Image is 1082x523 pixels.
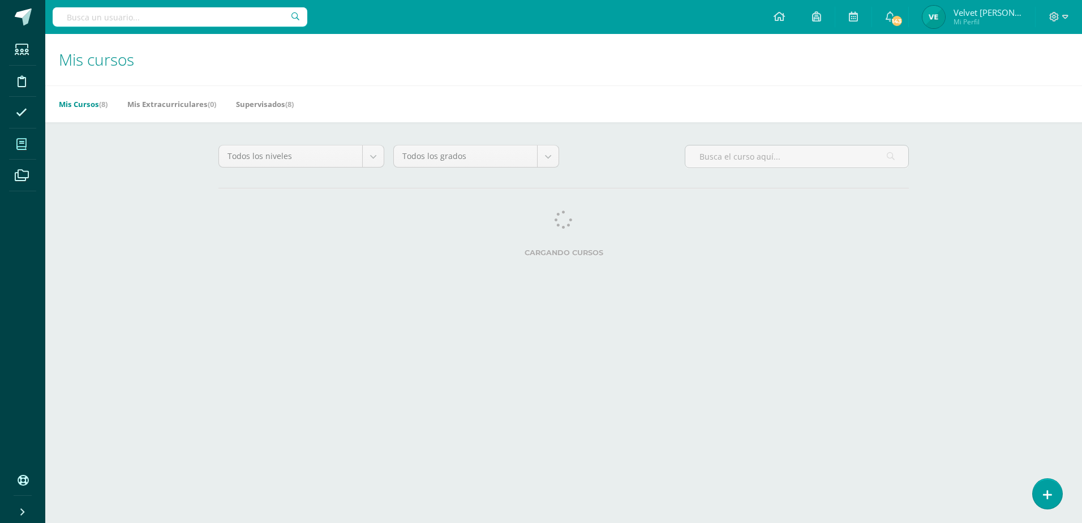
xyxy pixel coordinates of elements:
[402,145,529,167] span: Todos los grados
[922,6,945,28] img: 19b1e203de8e9b1ed5dcdd77fbbab152.png
[59,95,108,113] a: Mis Cursos(8)
[219,145,384,167] a: Todos los niveles
[954,7,1021,18] span: Velvet [PERSON_NAME]
[685,145,908,168] input: Busca el curso aquí...
[890,15,903,27] span: 143
[59,49,134,70] span: Mis cursos
[227,145,354,167] span: Todos los niveles
[99,99,108,109] span: (8)
[127,95,216,113] a: Mis Extracurriculares(0)
[954,17,1021,27] span: Mi Perfil
[53,7,307,27] input: Busca un usuario...
[218,248,909,257] label: Cargando cursos
[236,95,294,113] a: Supervisados(8)
[208,99,216,109] span: (0)
[394,145,559,167] a: Todos los grados
[285,99,294,109] span: (8)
